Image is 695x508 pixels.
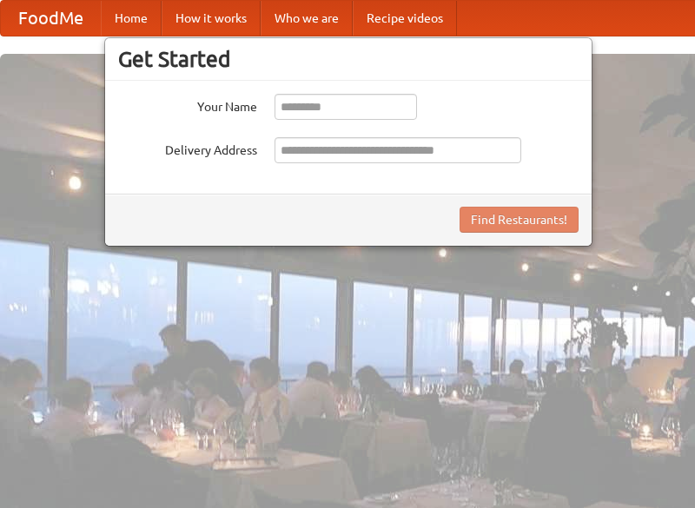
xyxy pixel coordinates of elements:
a: How it works [162,1,261,36]
h3: Get Started [118,46,579,72]
a: FoodMe [1,1,101,36]
a: Who we are [261,1,353,36]
label: Delivery Address [118,137,257,159]
button: Find Restaurants! [460,207,579,233]
a: Home [101,1,162,36]
label: Your Name [118,94,257,115]
a: Recipe videos [353,1,457,36]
